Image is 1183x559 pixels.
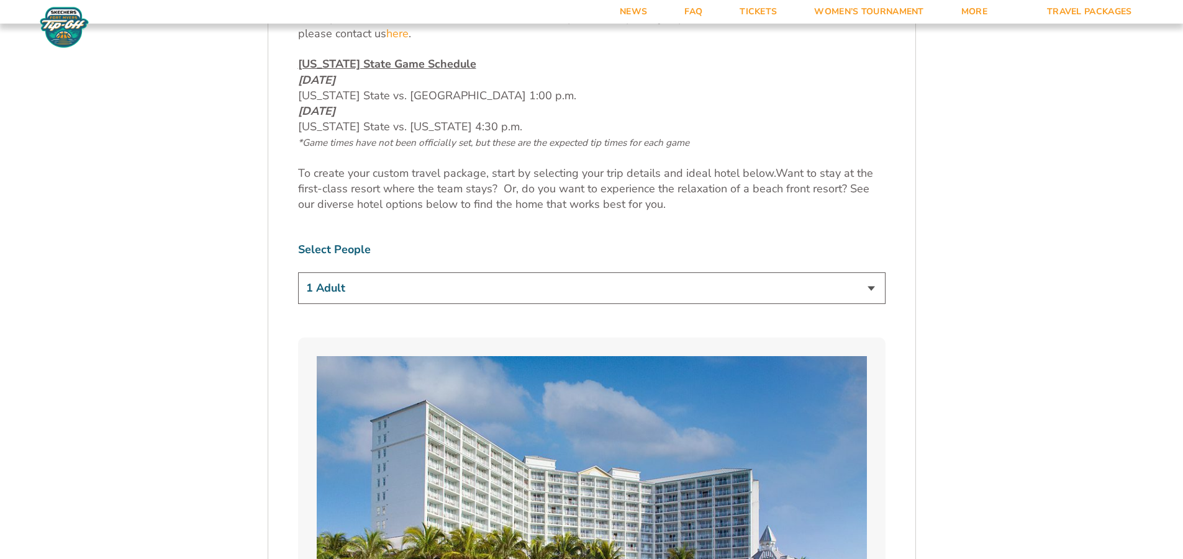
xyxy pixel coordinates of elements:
em: [DATE] [298,104,335,119]
span: . [409,26,411,41]
span: [US_STATE] State Game Schedule [298,56,476,71]
span: [US_STATE] State vs. [GEOGRAPHIC_DATA] 1:00 p.m. [US_STATE] State vs. [US_STATE] 4:30 p.m. [298,73,689,150]
span: To create your custom travel package, start by selecting your trip details and ideal hotel below. [298,166,776,181]
span: *Game times have not been officially set, but these are the expected tip times for each game [298,136,689,149]
p: Want to stay at the first-class resort where the team stays? Or, do you want to experience the re... [298,166,886,213]
em: [DATE] [298,73,335,87]
a: here [386,26,409,42]
img: Fort Myers Tip-Off [37,6,91,48]
label: Select People [298,242,886,257]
